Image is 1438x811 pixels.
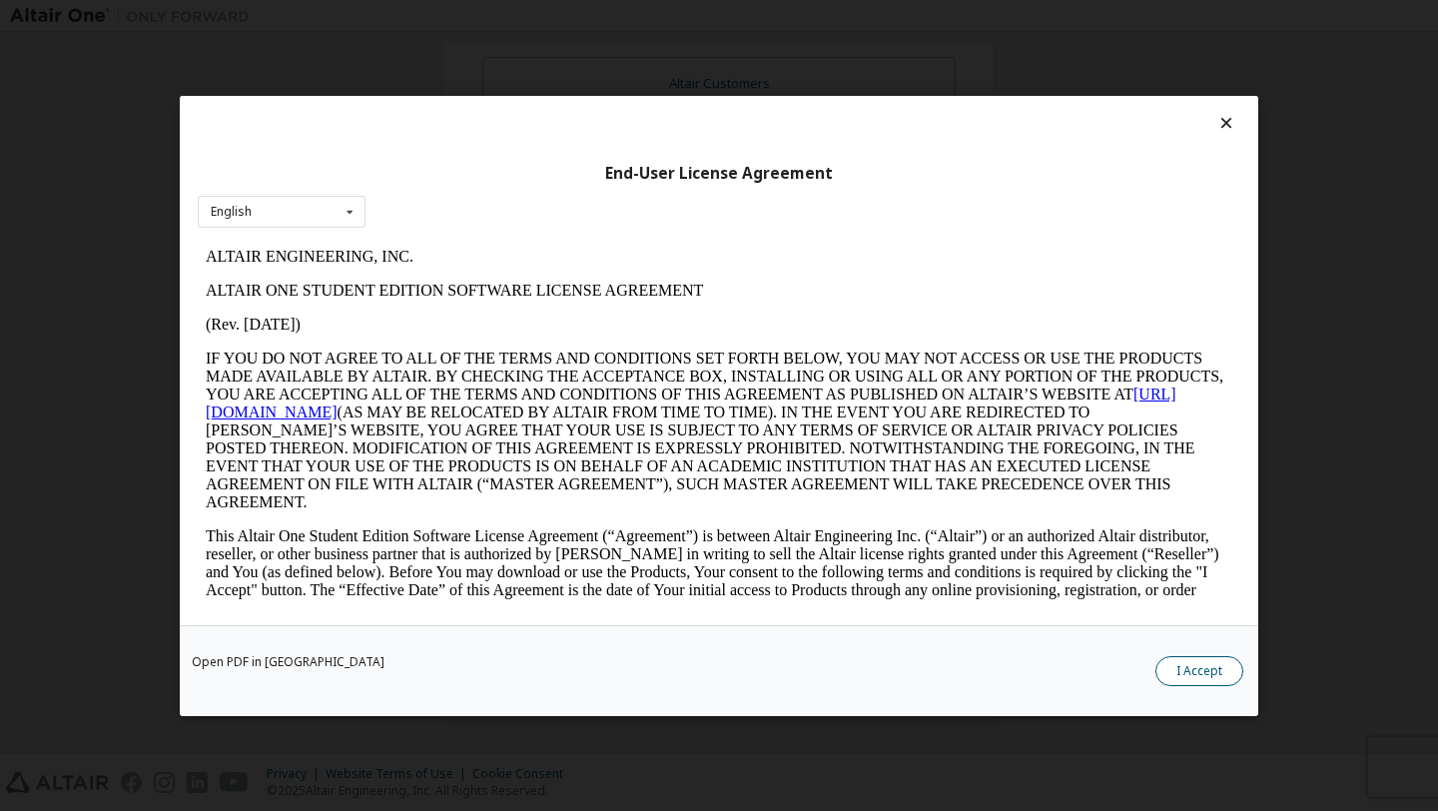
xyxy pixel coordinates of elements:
p: (Rev. [DATE]) [8,76,1035,94]
div: English [211,206,252,218]
p: ALTAIR ONE STUDENT EDITION SOFTWARE LICENSE AGREEMENT [8,42,1035,60]
button: I Accept [1155,655,1243,685]
a: Open PDF in [GEOGRAPHIC_DATA] [192,655,384,667]
p: IF YOU DO NOT AGREE TO ALL OF THE TERMS AND CONDITIONS SET FORTH BELOW, YOU MAY NOT ACCESS OR USE... [8,110,1035,272]
div: End-User License Agreement [198,163,1240,183]
a: [URL][DOMAIN_NAME] [8,146,979,181]
p: This Altair One Student Edition Software License Agreement (“Agreement”) is between Altair Engine... [8,288,1035,378]
p: ALTAIR ENGINEERING, INC. [8,8,1035,26]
